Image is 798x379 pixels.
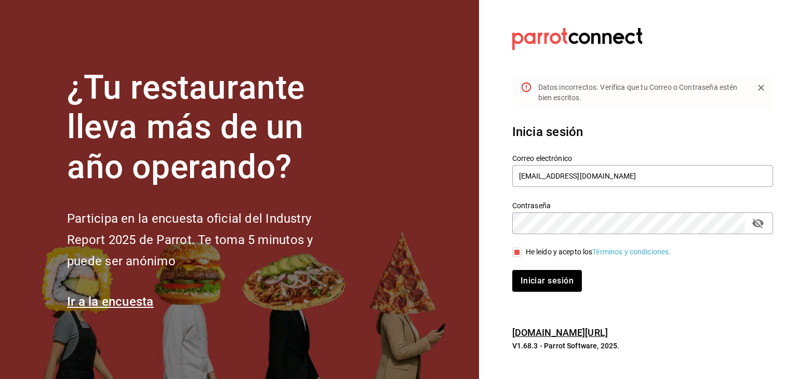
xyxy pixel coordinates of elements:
[538,78,745,107] div: Datos incorrectos. Verifica que tu Correo o Contraseña estén bien escritos.
[67,208,348,272] h2: Participa en la encuesta oficial del Industry Report 2025 de Parrot. Te toma 5 minutos y puede se...
[67,294,154,309] a: Ir a la encuesta
[592,248,671,256] a: Términos y condiciones.
[512,341,773,351] p: V1.68.3 - Parrot Software, 2025.
[749,214,767,232] button: passwordField
[512,165,773,187] input: Ingresa tu correo electrónico
[512,201,773,209] label: Contraseña
[67,68,348,187] h1: ¿Tu restaurante lleva más de un año operando?
[512,123,773,141] h3: Inicia sesión
[512,270,582,292] button: Iniciar sesión
[512,327,608,338] a: [DOMAIN_NAME][URL]
[512,154,773,161] label: Correo electrónico
[753,80,769,96] button: Close
[526,247,671,258] div: He leído y acepto los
